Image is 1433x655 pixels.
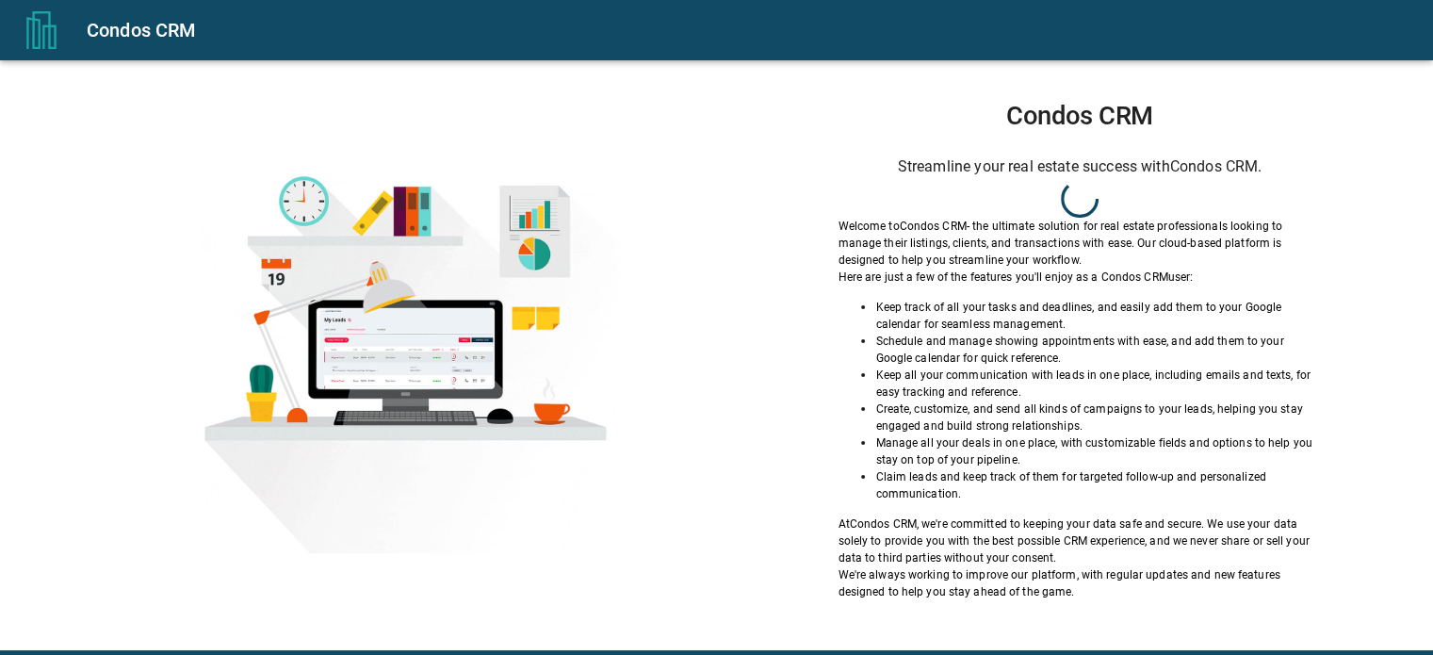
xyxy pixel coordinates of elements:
p: At Condos CRM , we're committed to keeping your data safe and secure. We use your data solely to ... [838,516,1321,566]
h1: Condos CRM [838,101,1321,131]
p: Keep all your communication with leads in one place, including emails and texts, for easy trackin... [875,367,1321,401]
p: Schedule and manage showing appointments with ease, and add them to your Google calendar for quic... [875,333,1321,367]
p: Here are just a few of the features you'll enjoy as a Condos CRM user: [838,269,1321,286]
p: Claim leads and keep track of them for targeted follow-up and personalized communication. [875,468,1321,502]
h6: Streamline your real estate success with Condos CRM . [838,154,1321,180]
p: Keep track of all your tasks and deadlines, and easily add them to your Google calendar for seaml... [875,299,1321,333]
p: We're always working to improve our platform, with regular updates and new features designed to h... [838,566,1321,600]
p: Create, customize, and send all kinds of campaigns to your leads, helping you stay engaged and bu... [875,401,1321,434]
p: Welcome to Condos CRM - the ultimate solution for real estate professionals looking to manage the... [838,218,1321,269]
p: Manage all your deals in one place, with customizable fields and options to help you stay on top ... [875,434,1321,468]
div: Condos CRM [87,15,1410,45]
